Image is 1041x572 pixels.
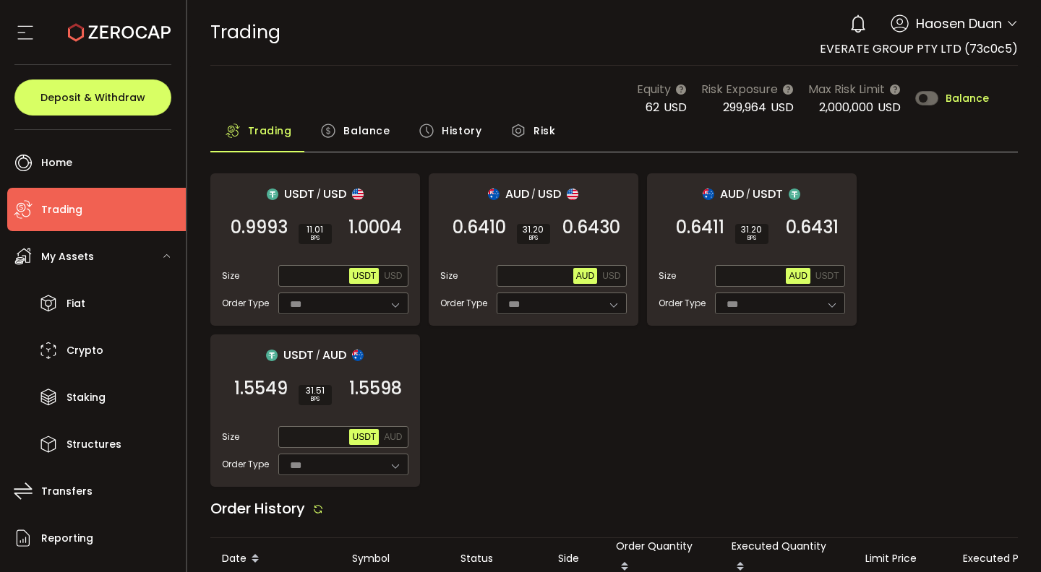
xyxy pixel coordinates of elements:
[637,80,671,98] span: Equity
[534,116,555,145] span: Risk
[741,225,763,234] span: 31.20
[523,225,544,234] span: 31.20
[440,269,458,282] span: Size
[505,185,529,203] span: AUD
[340,550,449,567] div: Symbol
[547,550,604,567] div: Side
[442,116,481,145] span: History
[659,269,676,282] span: Size
[349,268,379,284] button: USDT
[703,188,714,200] img: aud_portfolio.svg
[41,199,82,220] span: Trading
[349,429,379,445] button: USDT
[946,93,989,103] span: Balance
[41,528,93,549] span: Reporting
[453,220,506,235] span: 0.6410
[786,268,810,284] button: AUD
[701,80,778,98] span: Risk Exposure
[304,225,326,234] span: 11.01
[786,220,839,235] span: 0.6431
[248,116,292,145] span: Trading
[67,434,121,455] span: Structures
[304,395,326,404] i: BPS
[284,185,314,203] span: USDT
[573,268,597,284] button: AUD
[562,220,620,235] span: 0.6430
[449,550,547,567] div: Status
[222,269,239,282] span: Size
[854,550,951,567] div: Limit Price
[67,340,103,361] span: Crypto
[538,185,561,203] span: USD
[231,220,288,235] span: 0.9993
[222,430,239,443] span: Size
[789,188,800,200] img: usdt_portfolio.svg
[322,346,346,364] span: AUD
[771,99,794,116] span: USD
[808,80,885,98] span: Max Risk Limit
[969,503,1041,572] iframe: Chat Widget
[676,220,724,235] span: 0.6411
[210,19,280,45] span: Trading
[576,271,594,281] span: AUD
[753,185,783,203] span: USDT
[384,432,402,442] span: AUD
[381,429,405,445] button: AUD
[304,386,326,395] span: 31.51
[267,188,278,200] img: usdt_portfolio.svg
[40,92,145,103] span: Deposit & Withdraw
[67,293,85,314] span: Fiat
[266,350,278,361] img: usdt_portfolio.svg
[381,268,405,284] button: USD
[746,188,750,201] em: /
[316,349,320,362] em: /
[41,152,72,173] span: Home
[813,268,842,284] button: USDT
[819,99,873,116] span: 2,000,000
[646,99,659,116] span: 62
[878,99,901,116] span: USD
[210,498,305,519] span: Order History
[317,188,321,201] em: /
[659,297,706,310] span: Order Type
[384,271,402,281] span: USD
[720,185,744,203] span: AUD
[283,346,314,364] span: USDT
[343,116,390,145] span: Balance
[352,432,376,442] span: USDT
[14,79,171,116] button: Deposit & Withdraw
[352,350,364,361] img: aud_portfolio.svg
[602,271,620,281] span: USD
[234,381,288,396] span: 1.5549
[815,271,839,281] span: USDT
[304,234,326,243] i: BPS
[323,185,346,203] span: USD
[531,188,536,201] em: /
[440,297,487,310] span: Order Type
[488,188,500,200] img: aud_portfolio.svg
[916,14,1002,33] span: Haosen Duan
[349,381,402,396] span: 1.5598
[352,271,376,281] span: USDT
[523,234,544,243] i: BPS
[210,547,340,571] div: Date
[723,99,766,116] span: 299,964
[741,234,763,243] i: BPS
[664,99,687,116] span: USD
[222,297,269,310] span: Order Type
[352,188,364,200] img: usd_portfolio.svg
[599,268,623,284] button: USD
[789,271,807,281] span: AUD
[41,481,93,502] span: Transfers
[67,387,106,408] span: Staking
[41,246,94,267] span: My Assets
[222,458,269,471] span: Order Type
[567,188,578,200] img: usd_portfolio.svg
[820,40,1018,57] span: EVERATE GROUP PTY LTD (73c0c5)
[348,220,402,235] span: 1.0004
